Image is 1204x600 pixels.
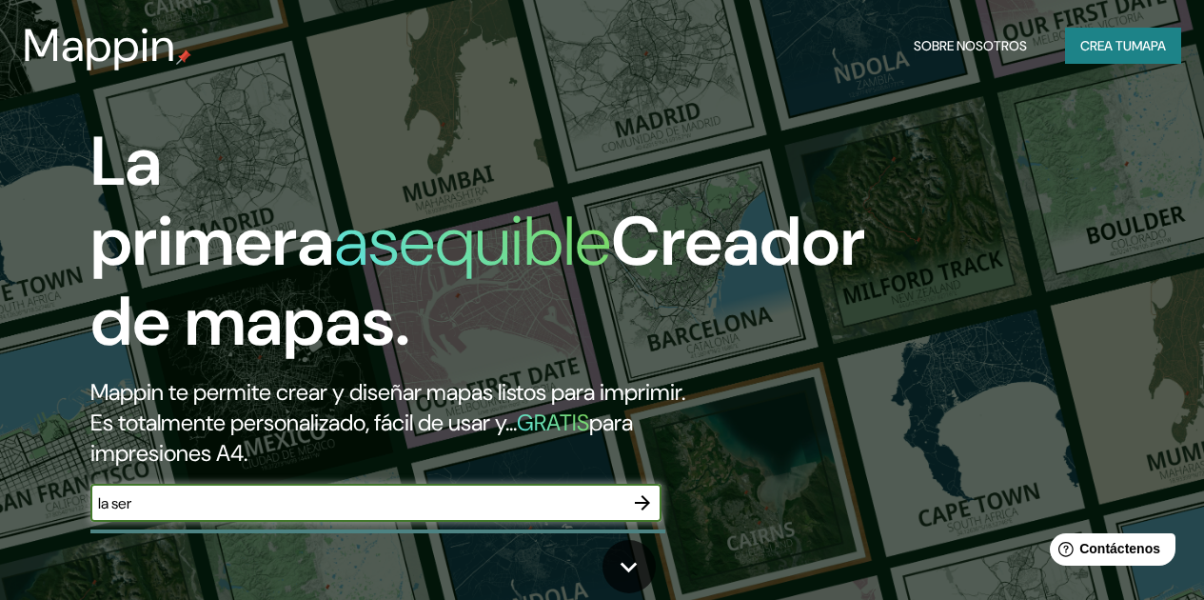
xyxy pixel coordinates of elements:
font: GRATIS [517,408,589,437]
font: Crea tu [1080,37,1132,54]
font: Mappin te permite crear y diseñar mapas listos para imprimir. [90,377,685,407]
font: La primera [90,117,334,286]
iframe: Lanzador de widgets de ayuda [1035,526,1183,579]
font: asequible [334,197,611,286]
font: mapa [1132,37,1166,54]
font: Sobre nosotros [914,37,1027,54]
button: Crea tumapa [1065,28,1181,64]
font: Mappin [23,15,176,75]
font: Creador de mapas. [90,197,865,366]
img: pin de mapeo [176,50,191,65]
font: para impresiones A4. [90,408,633,468]
input: Elige tu lugar favorito [90,492,623,514]
font: Es totalmente personalizado, fácil de usar y... [90,408,517,437]
button: Sobre nosotros [906,28,1035,64]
